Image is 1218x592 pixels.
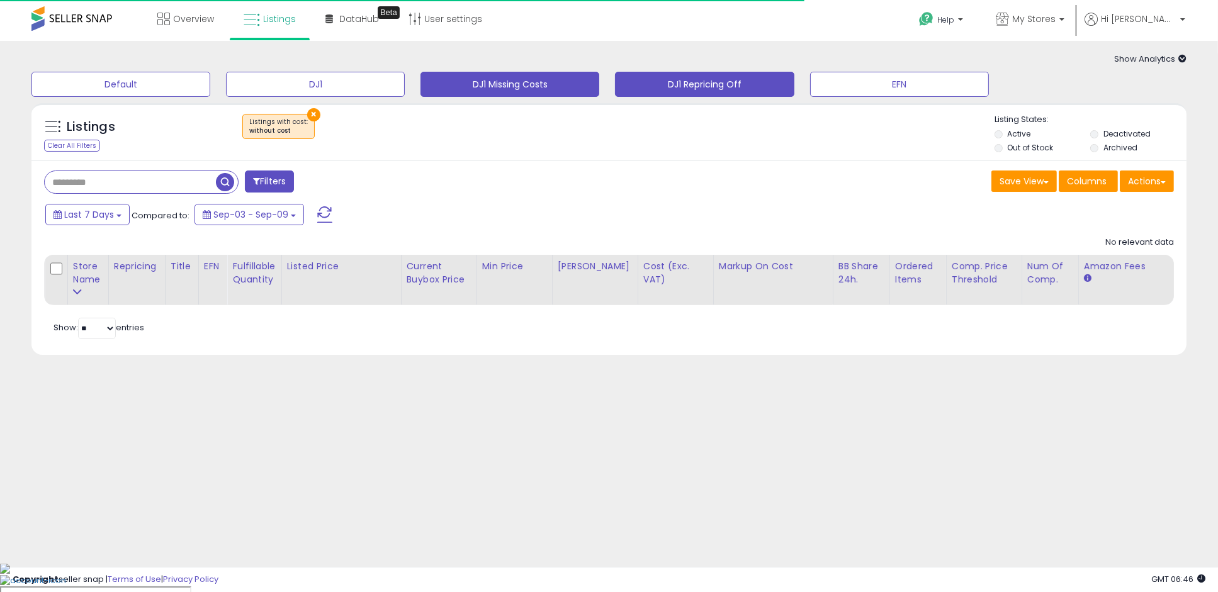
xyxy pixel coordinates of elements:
i: Get Help [918,11,934,27]
button: EFN [810,72,989,97]
div: Fulfillable Quantity [232,260,276,286]
span: My Stores [1012,13,1056,25]
span: Listings [263,13,296,25]
p: Listing States: [995,114,1187,126]
div: Repricing [114,260,160,273]
div: Num of Comp. [1027,260,1073,286]
div: Current Buybox Price [407,260,471,286]
div: No relevant data [1105,237,1174,249]
label: Archived [1103,142,1137,153]
label: Out of Stock [1007,142,1053,153]
h5: Listings [67,118,115,136]
div: Ordered Items [895,260,941,286]
button: DJ1 Repricing Off [615,72,794,97]
div: Cost (Exc. VAT) [643,260,708,286]
div: BB Share 24h. [838,260,884,286]
div: Tooltip anchor [378,6,400,19]
button: Actions [1120,170,1174,192]
div: Comp. Price Threshold [952,260,1017,286]
button: DJ1 [226,72,405,97]
span: Columns [1067,175,1107,187]
span: Help [937,14,954,25]
label: Deactivated [1103,128,1151,139]
label: Active [1007,128,1030,139]
a: Hi [PERSON_NAME] [1085,13,1185,41]
a: Help [909,2,976,41]
button: Filters [245,170,294,193]
button: Default [31,72,210,97]
div: Store Name [73,260,103,286]
span: Sep-03 - Sep-09 [213,208,288,221]
span: Overview [173,13,214,25]
button: Save View [991,170,1057,192]
span: Show: entries [54,321,144,333]
button: × [307,108,320,121]
span: Hi [PERSON_NAME] [1101,13,1176,25]
span: DataHub [339,13,379,25]
div: Markup on Cost [719,260,828,273]
div: [PERSON_NAME] [558,260,633,273]
span: Show Analytics [1114,53,1187,65]
div: Title [171,260,193,273]
div: EFN [204,260,222,273]
div: Min Price [482,260,547,273]
span: Listings with cost : [249,117,308,136]
span: Last 7 Days [64,208,114,221]
div: without cost [249,126,308,135]
button: Sep-03 - Sep-09 [195,204,304,225]
button: Last 7 Days [45,204,130,225]
div: Clear All Filters [44,140,100,152]
small: Amazon Fees. [1084,273,1091,284]
div: Amazon Fees [1084,260,1193,273]
div: Listed Price [287,260,396,273]
th: The percentage added to the cost of goods (COGS) that forms the calculator for Min & Max prices. [713,255,833,305]
button: DJ1 Missing Costs [420,72,599,97]
span: Compared to: [132,209,189,221]
button: Columns [1059,170,1118,192]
